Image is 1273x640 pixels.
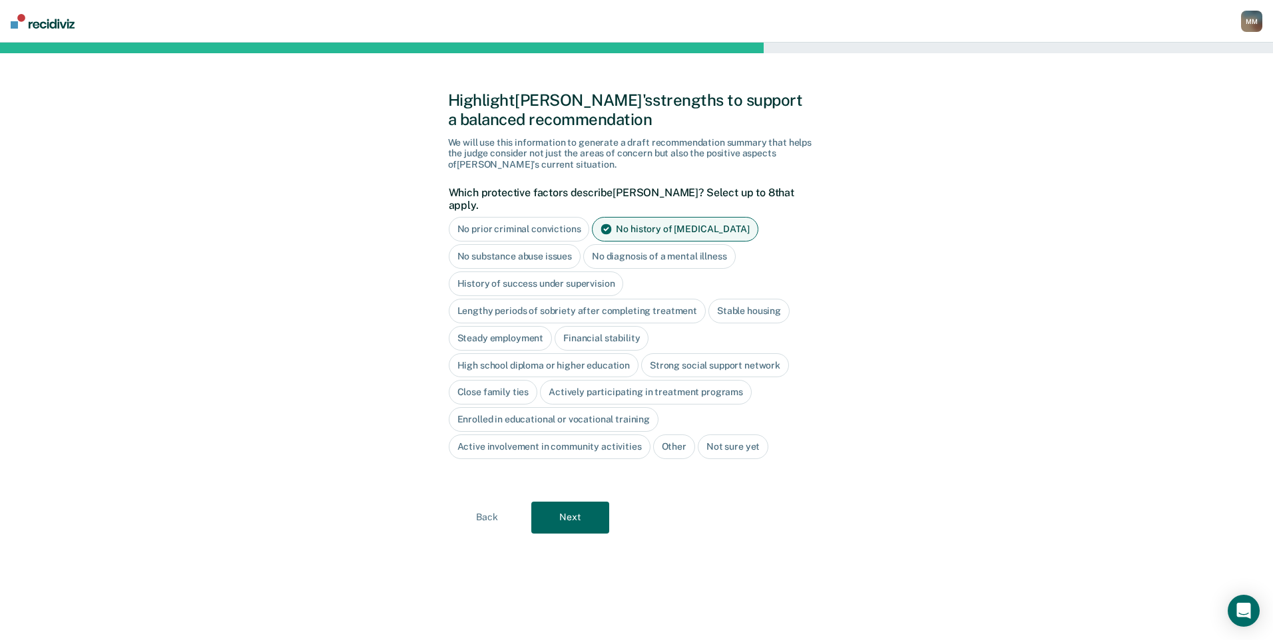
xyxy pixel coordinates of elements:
[698,434,768,459] div: Not sure yet
[555,326,648,351] div: Financial stability
[11,14,75,29] img: Recidiviz
[449,353,639,378] div: High school diploma or higher education
[449,186,818,212] label: Which protective factors describe [PERSON_NAME] ? Select up to 8 that apply.
[449,407,659,432] div: Enrolled in educational or vocational training
[449,434,650,459] div: Active involvement in community activities
[1241,11,1262,32] div: M M
[1241,11,1262,32] button: MM
[448,137,826,170] div: We will use this information to generate a draft recommendation summary that helps the judge cons...
[540,380,752,404] div: Actively participating in treatment programs
[708,299,790,323] div: Stable housing
[641,353,789,378] div: Strong social support network
[653,434,695,459] div: Other
[592,217,758,241] div: No history of [MEDICAL_DATA]
[449,271,624,296] div: History of success under supervision
[449,380,538,404] div: Close family ties
[449,217,590,241] div: No prior criminal convictions
[449,244,581,269] div: No substance abuse issues
[448,90,826,129] div: Highlight [PERSON_NAME]'s strengths to support a balanced recommendation
[583,244,736,269] div: No diagnosis of a mental illness
[448,502,526,534] button: Back
[449,326,553,351] div: Steady employment
[531,502,609,534] button: Next
[1228,595,1260,627] div: Open Intercom Messenger
[449,299,706,323] div: Lengthy periods of sobriety after completing treatment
